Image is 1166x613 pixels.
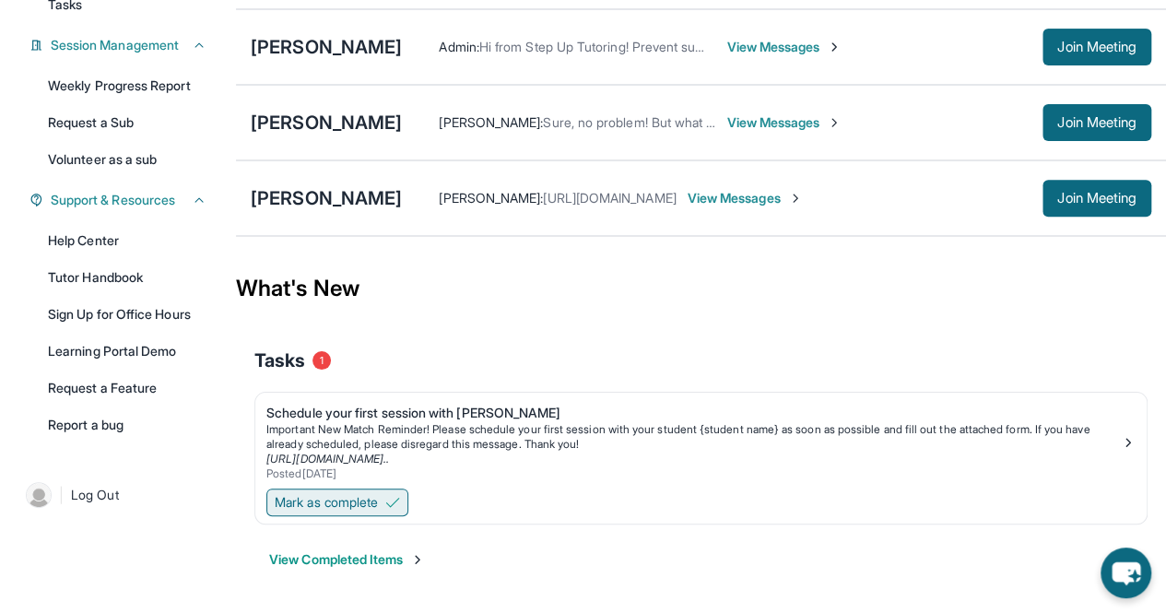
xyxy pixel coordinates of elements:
span: Admin : [439,39,478,54]
a: [URL][DOMAIN_NAME].. [266,452,389,466]
span: Join Meeting [1057,193,1137,204]
span: Join Meeting [1057,117,1137,128]
a: Request a Sub [37,106,218,139]
span: [URL][DOMAIN_NAME] [543,190,676,206]
div: Important New Match Reminder! Please schedule your first session with your student {student name}... [266,422,1121,452]
img: Chevron-Right [788,191,803,206]
button: Mark as complete [266,489,408,516]
a: Weekly Progress Report [37,69,218,102]
span: Sure, no problem! But what about if we do it early in the morning [DATE] 7:30–8:30am, EST. [543,114,1076,130]
div: What's New [236,248,1166,329]
button: Join Meeting [1042,104,1151,141]
a: Help Center [37,224,218,257]
span: Join Meeting [1057,41,1137,53]
span: | [59,484,64,506]
span: Tasks [254,348,305,373]
span: [PERSON_NAME] : [439,114,543,130]
a: Request a Feature [37,371,218,405]
span: View Messages [688,189,803,207]
a: Tutor Handbook [37,261,218,294]
div: [PERSON_NAME] [251,185,402,211]
div: [PERSON_NAME] [251,34,402,60]
div: [PERSON_NAME] [251,110,402,136]
img: Chevron-Right [827,115,842,130]
a: Schedule your first session with [PERSON_NAME]Important New Match Reminder! Please schedule your ... [255,393,1147,485]
span: 1 [312,351,331,370]
button: Session Management [43,36,206,54]
a: |Log Out [18,475,218,515]
span: [PERSON_NAME] : [439,190,543,206]
button: Support & Resources [43,191,206,209]
button: Join Meeting [1042,29,1151,65]
span: View Messages [726,38,842,56]
div: Schedule your first session with [PERSON_NAME] [266,404,1121,422]
a: Report a bug [37,408,218,442]
button: View Completed Items [269,550,425,569]
img: Chevron-Right [827,40,842,54]
a: Volunteer as a sub [37,143,218,176]
button: Join Meeting [1042,180,1151,217]
span: Session Management [51,36,179,54]
span: Support & Resources [51,191,175,209]
img: user-img [26,482,52,508]
a: Sign Up for Office Hours [37,298,218,331]
img: Mark as complete [385,495,400,510]
div: Posted [DATE] [266,466,1121,481]
span: View Messages [726,113,842,132]
a: Learning Portal Demo [37,335,218,368]
button: chat-button [1101,548,1151,598]
span: Mark as complete [275,493,378,512]
span: Log Out [71,486,119,504]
